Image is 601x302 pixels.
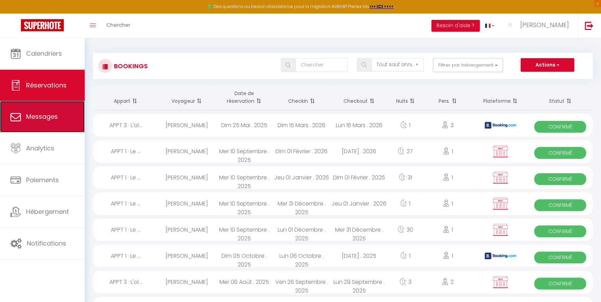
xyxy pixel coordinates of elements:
[112,58,148,74] h3: Bookings
[27,239,66,248] span: Notifications
[93,84,158,110] th: Sort by rentals
[369,3,394,9] a: >>> ICI <<<<
[26,144,54,153] span: Analytics
[500,14,577,38] a: ... [PERSON_NAME]
[273,84,330,110] th: Sort by checkin
[106,21,130,29] span: Chercher
[528,84,593,110] th: Sort by status
[388,84,423,110] th: Sort by nights
[330,84,388,110] th: Sort by checkout
[295,58,348,72] input: Chercher
[215,84,273,110] th: Sort by booking date
[26,207,69,216] span: Hébergement
[473,84,528,110] th: Sort by channel
[101,14,136,38] a: Chercher
[423,84,472,110] th: Sort by people
[26,112,58,121] span: Messages
[520,21,569,29] span: [PERSON_NAME]
[26,49,62,58] span: Calendriers
[433,58,503,72] button: Filtrer par hébergement
[26,176,59,184] span: Paiements
[521,58,574,72] button: Actions
[26,81,67,90] span: Réservations
[158,84,215,110] th: Sort by guest
[585,21,593,30] img: logout
[21,19,64,31] img: Super Booking
[505,20,515,30] img: ...
[431,20,480,32] button: Besoin d'aide ?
